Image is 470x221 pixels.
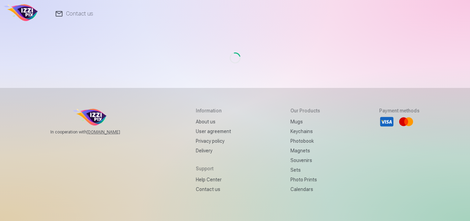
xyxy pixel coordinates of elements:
a: [DOMAIN_NAME] [87,129,137,135]
li: Mastercard [399,114,414,129]
a: Souvenirs [290,155,320,165]
h5: Support [196,165,231,172]
a: Calendars [290,184,320,194]
span: In cooperation with [50,129,137,135]
a: Privacy policy [196,136,231,146]
a: Photo prints [290,175,320,184]
a: Sets [290,165,320,175]
a: Delivery [196,146,231,155]
a: About us [196,117,231,127]
a: User agreement [196,127,231,136]
a: Mugs [290,117,320,127]
li: Visa [379,114,394,129]
a: Contact us [196,184,231,194]
a: Keychains [290,127,320,136]
img: /v1 [3,3,40,25]
a: Help Center [196,175,231,184]
h5: Payment methods [379,107,420,114]
h5: Our products [290,107,320,114]
a: Photobook [290,136,320,146]
a: Magnets [290,146,320,155]
h5: Information [196,107,231,114]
